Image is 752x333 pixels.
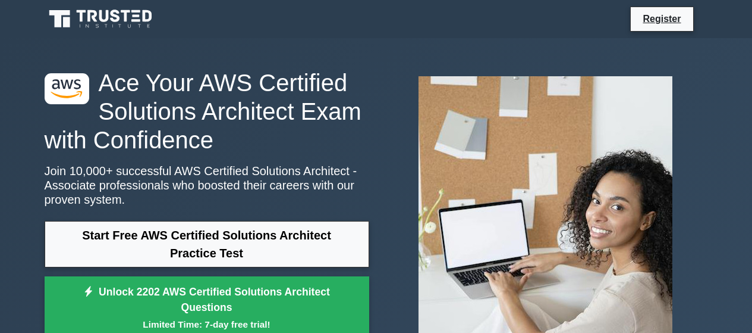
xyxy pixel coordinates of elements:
a: Start Free AWS Certified Solutions Architect Practice Test [45,221,369,267]
small: Limited Time: 7-day free trial! [59,318,354,331]
a: Register [635,11,688,26]
p: Join 10,000+ successful AWS Certified Solutions Architect - Associate professionals who boosted t... [45,164,369,207]
h1: Ace Your AWS Certified Solutions Architect Exam with Confidence [45,69,369,154]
